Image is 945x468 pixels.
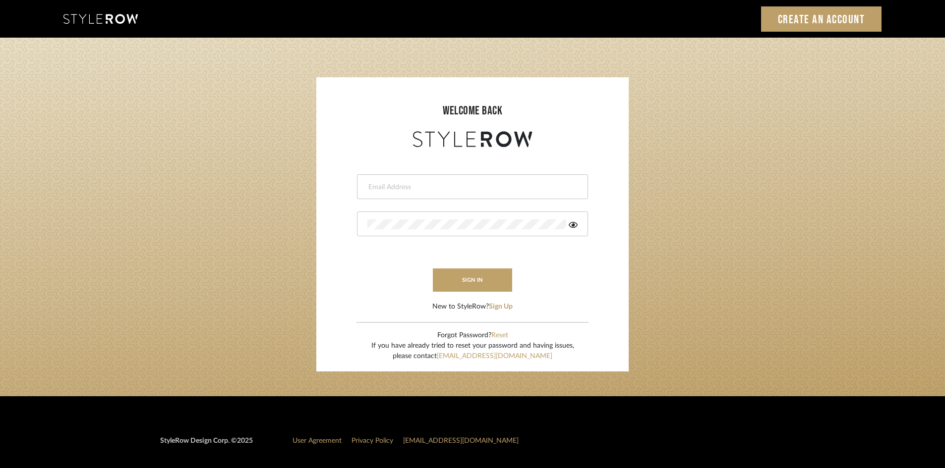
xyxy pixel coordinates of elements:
[403,437,519,444] a: [EMAIL_ADDRESS][DOMAIN_NAME]
[761,6,882,32] a: Create an Account
[371,330,574,341] div: Forgot Password?
[367,182,575,192] input: Email Address
[326,102,619,120] div: welcome back
[371,341,574,362] div: If you have already tried to reset your password and having issues, please contact
[432,302,513,312] div: New to StyleRow?
[160,436,253,454] div: StyleRow Design Corp. ©2025
[352,437,393,444] a: Privacy Policy
[491,330,508,341] button: Reset
[437,353,552,360] a: [EMAIL_ADDRESS][DOMAIN_NAME]
[293,437,342,444] a: User Agreement
[433,268,512,292] button: sign in
[489,302,513,312] button: Sign Up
